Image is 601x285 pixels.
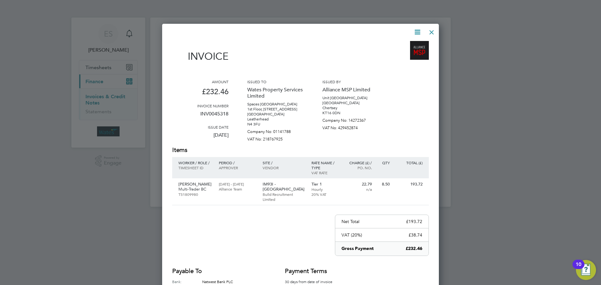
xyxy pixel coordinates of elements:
[345,187,372,192] p: n/a
[247,112,304,117] p: [GEOGRAPHIC_DATA]
[219,160,256,165] p: Period /
[172,146,429,155] h2: Items
[322,115,379,123] p: Company No: 14272367
[285,279,341,284] p: 30 days from date of invoice
[322,84,379,95] p: Alliance MSP Limited
[219,186,256,191] p: Alliance Team
[311,170,339,175] p: VAT rate
[263,160,305,165] p: Site /
[247,84,304,102] p: Wates Property Services Limited
[178,187,213,192] p: Multi-Trader BC
[285,267,341,276] h2: Payment terms
[406,219,422,224] p: £193.72
[178,165,213,170] p: Timesheet ID
[342,232,362,238] p: VAT (20%)
[311,182,339,187] p: Tier 1
[396,160,423,165] p: Total (£)
[178,192,213,197] p: TS1809980
[406,246,422,252] p: £232.46
[322,105,379,110] p: Chertsey
[345,165,372,170] p: Po. No.
[172,79,229,84] h3: Amount
[172,84,229,103] p: £232.46
[247,102,304,107] p: Spaces [GEOGRAPHIC_DATA]
[172,50,229,62] h1: Invoice
[247,107,304,112] p: 1st Floor, [STREET_ADDRESS]
[322,95,379,100] p: Unit [GEOGRAPHIC_DATA]
[378,160,390,165] p: QTY
[576,260,596,280] button: Open Resource Center, 10 new notifications
[202,279,233,284] span: Natwest Bank PLC
[311,187,339,192] p: Hourly
[410,41,429,60] img: alliancemsp-logo-remittance.png
[247,127,304,134] p: Company No: 01141788
[172,103,229,108] h3: Invoice number
[342,219,359,224] p: Net Total
[172,267,266,276] h2: Payable to
[219,165,256,170] p: Approver
[342,246,374,252] p: Gross Payment
[263,165,305,170] p: Vendor
[322,79,379,84] h3: Issued by
[408,232,422,238] p: £38.74
[576,264,581,272] div: 10
[178,160,213,165] p: Worker / Role /
[378,182,390,187] p: 8.50
[219,181,256,186] p: [DATE] - [DATE]
[263,192,305,202] p: Build Recruitment Limited
[322,110,379,115] p: KT16 0DN
[345,160,372,165] p: Charge (£) /
[172,125,229,130] h3: Issue date
[311,192,339,197] p: 20% VAT
[247,134,304,142] p: VAT No: 218767925
[263,182,305,192] p: IM93I - [GEOGRAPHIC_DATA]
[172,130,229,146] p: [DATE]
[178,182,213,187] p: [PERSON_NAME]
[322,100,379,105] p: [GEOGRAPHIC_DATA]
[247,122,304,127] p: N4 3FU
[322,123,379,130] p: VAT No: 429452874
[172,279,202,284] label: Bank:
[345,182,372,187] p: 22.79
[247,79,304,84] h3: Issued to
[172,108,229,125] p: INV0045318
[311,160,339,170] p: Rate name / type
[247,117,304,122] p: Leatherhead
[396,182,423,187] p: 193.72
